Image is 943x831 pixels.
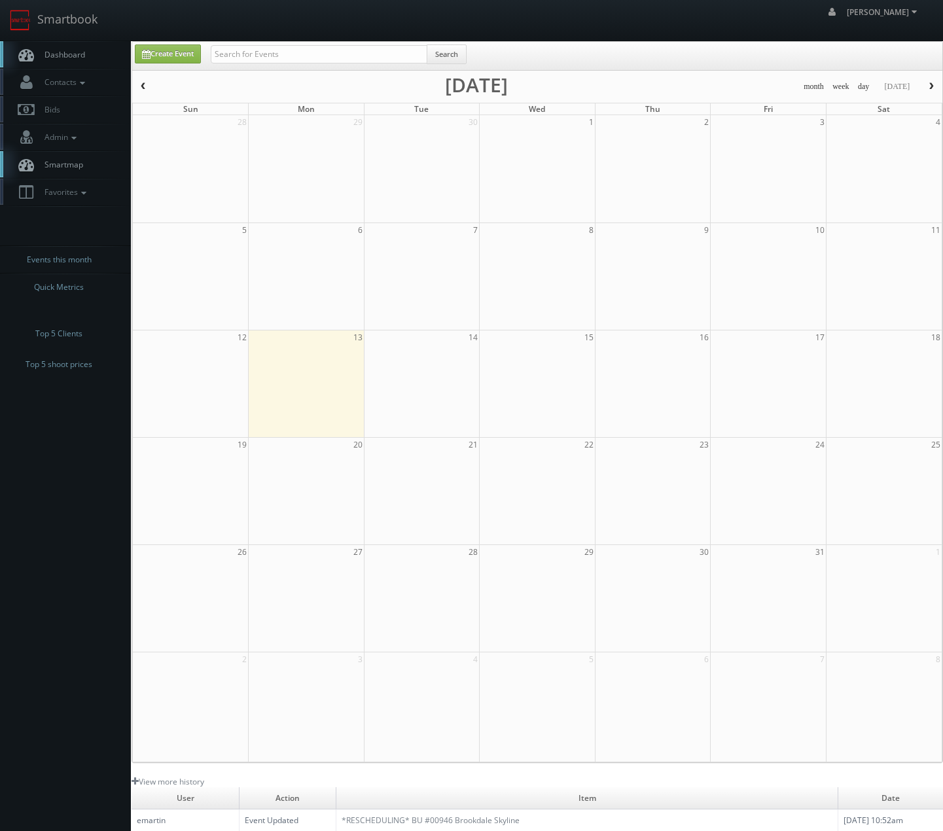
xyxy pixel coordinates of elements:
td: Item [336,787,838,809]
a: Create Event [135,44,201,63]
span: Top 5 Clients [35,327,82,340]
span: 20 [352,438,364,451]
span: Admin [38,132,80,143]
span: 30 [467,115,479,129]
span: 4 [472,652,479,666]
span: 2 [703,115,710,129]
span: 31 [814,545,826,559]
span: Wed [529,103,545,115]
a: View more history [132,776,204,787]
span: 3 [357,652,364,666]
span: 21 [467,438,479,451]
span: 24 [814,438,826,451]
td: Date [838,787,943,809]
span: 4 [934,115,942,129]
span: 7 [472,223,479,237]
span: Bids [38,104,60,115]
span: 19 [236,438,248,451]
span: Dashboard [38,49,85,60]
span: 1 [934,545,942,559]
span: 6 [703,652,710,666]
span: 17 [814,330,826,344]
span: [PERSON_NAME] [847,7,921,18]
button: day [853,79,874,95]
span: 8 [934,652,942,666]
span: Fri [764,103,773,115]
span: 28 [236,115,248,129]
span: 10 [814,223,826,237]
span: Sun [183,103,198,115]
span: Quick Metrics [34,281,84,294]
span: Events this month [27,253,92,266]
span: 22 [583,438,595,451]
span: 5 [241,223,248,237]
span: 5 [588,652,595,666]
td: User [132,787,240,809]
span: Tue [414,103,429,115]
span: 3 [819,115,826,129]
span: 2 [241,652,248,666]
span: 23 [698,438,710,451]
span: Contacts [38,77,88,88]
span: 27 [352,545,364,559]
span: Top 5 shoot prices [26,358,92,371]
span: 28 [467,545,479,559]
span: 25 [930,438,942,451]
span: 29 [352,115,364,129]
input: Search for Events [211,45,427,63]
h2: [DATE] [445,79,508,92]
span: 29 [583,545,595,559]
span: Favorites [38,186,90,198]
td: Action [240,787,336,809]
span: 14 [467,330,479,344]
span: 12 [236,330,248,344]
button: [DATE] [880,79,914,95]
span: 1 [588,115,595,129]
button: month [799,79,828,95]
span: Smartmap [38,159,83,170]
span: 16 [698,330,710,344]
span: Mon [298,103,315,115]
a: *RESCHEDULING* BU #00946 Brookdale Skyline [342,815,520,826]
span: 6 [357,223,364,237]
span: 15 [583,330,595,344]
span: 7 [819,652,826,666]
span: 8 [588,223,595,237]
span: Sat [878,103,890,115]
span: 18 [930,330,942,344]
span: 13 [352,330,364,344]
span: Thu [645,103,660,115]
button: Search [427,44,467,64]
span: 9 [703,223,710,237]
img: smartbook-logo.png [10,10,31,31]
button: week [828,79,854,95]
span: 30 [698,545,710,559]
span: 26 [236,545,248,559]
span: 11 [930,223,942,237]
